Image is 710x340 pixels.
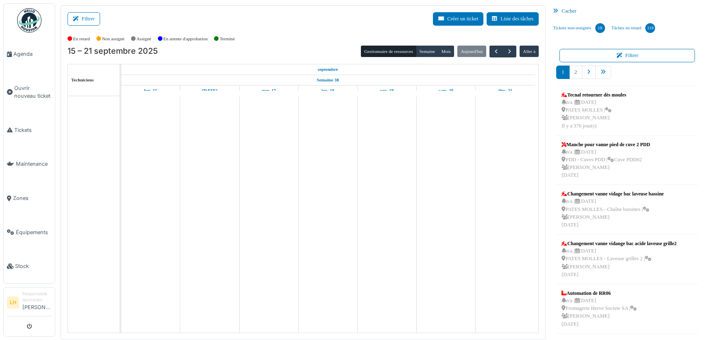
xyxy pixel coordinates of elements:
div: 118 [645,23,655,33]
span: Stock [15,262,52,270]
div: n/a | [DATE] PATES MOLLES | [PERSON_NAME] Il y a 376 jour(s) [561,99,626,130]
a: 20 septembre 2025 [437,86,455,96]
a: 16 septembre 2025 [200,86,220,96]
a: Tickets [4,113,55,147]
a: Zones [4,181,55,215]
a: 1 [556,66,569,79]
a: Tickets non-assignés [550,17,608,39]
a: Changement vanne vidange bac acide laveuse grille2 n/a |[DATE] PATES MOLLES - Laveuse grilles 2 |... [559,238,679,281]
button: Aujourd'hui [457,46,486,57]
a: 21 septembre 2025 [496,86,514,96]
div: n/a | [DATE] PATES MOLLES - Chaîne bassines | [PERSON_NAME] [DATE] [561,197,664,229]
span: Zones [13,194,52,202]
a: Automation de RR06 n/a |[DATE] Fromagerie Herve Societe SA | [PERSON_NAME][DATE] [559,287,639,330]
button: Semaine [416,46,438,57]
label: Non assigné [102,35,125,42]
a: Maintenance [4,147,55,181]
div: Responsable technicien [22,291,52,303]
li: LH [7,296,19,309]
a: Équipements [4,215,55,250]
button: Précédent [489,46,503,57]
div: Automation de RR06 [561,290,637,297]
button: Mois [438,46,454,57]
a: LH Responsable technicien[PERSON_NAME] [7,291,52,316]
span: Agenda [13,50,52,58]
span: Tickets [14,126,52,134]
span: Maintenance [16,160,52,168]
span: Techniciens [71,77,94,82]
a: 19 septembre 2025 [378,86,396,96]
span: Ouvrir nouveau ticket [14,84,52,100]
div: 18 [595,23,605,33]
a: Semaine 38 [315,75,341,85]
a: Ouvrir nouveau ticket [4,71,55,113]
div: Manche pour vanne pied de cuve 2 PDD [561,141,650,148]
nav: pager [556,66,698,86]
button: Gestionnaire de ressources [361,46,416,57]
a: 17 septembre 2025 [260,86,278,96]
a: Tâches en retard [608,17,659,39]
label: En attente d'approbation [163,35,208,42]
div: Tecnal retourner dès moules [561,91,626,99]
a: Stock [4,249,55,283]
button: Filtrer [559,49,695,62]
a: 2 [569,66,582,79]
a: 15 septembre 2025 [316,64,340,75]
label: Terminé [220,35,235,42]
a: 15 septembre 2025 [142,86,159,96]
div: Changement vanne vidange bac acide laveuse grille2 [561,240,677,247]
label: En retard [73,35,90,42]
div: n/a | [DATE] PATES MOLLES - Laveuse grilles 2 | [PERSON_NAME] [DATE] [561,247,677,279]
div: Changement vanne vidage bac laveuse bassine [561,190,664,197]
img: Badge_color-CXgf-gQk.svg [17,8,42,33]
li: [PERSON_NAME] [22,291,52,314]
div: n/a | [DATE] Fromagerie Herve Societe SA | [PERSON_NAME] [DATE] [561,297,637,328]
a: 18 septembre 2025 [319,86,336,96]
div: n/a | [DATE] PDD - Cuves PDD | Cuve PDD02 [PERSON_NAME] [DATE] [561,148,650,180]
button: Suivant [502,46,516,57]
a: Agenda [4,37,55,71]
button: Filtrer [68,12,100,26]
button: Aller à [520,46,539,57]
button: Créer un ticket [433,12,483,26]
a: Manche pour vanne pied de cuve 2 PDD n/a |[DATE] PDD - Cuves PDD |Cuve PDD02 [PERSON_NAME][DATE] [559,139,652,182]
div: Cacher [550,5,705,17]
a: Tecnal retourner dès moules n/a |[DATE] PATES MOLLES | [PERSON_NAME]Il y a 376 jour(s) [559,89,628,132]
a: Changement vanne vidage bac laveuse bassine n/a |[DATE] PATES MOLLES - Chaîne bassines | [PERSON_... [559,188,666,231]
h2: 15 – 21 septembre 2025 [68,46,158,56]
label: Assigné [137,35,151,42]
button: Liste des tâches [487,12,539,26]
span: Équipements [16,228,52,236]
